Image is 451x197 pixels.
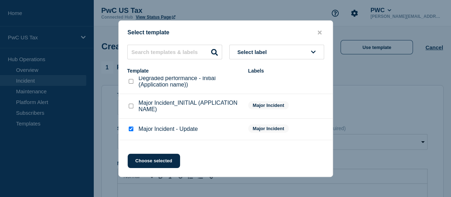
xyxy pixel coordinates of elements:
[248,124,289,133] span: Major Incident
[128,154,180,168] button: Choose selected
[127,68,241,74] div: Template
[127,45,222,59] input: Search templates & labels
[248,68,324,74] div: Labels
[316,29,324,36] button: close button
[139,100,241,113] p: Major Incident_INITIAL (APPLICATION NAME)
[129,127,133,131] input: Major Incident - Update checkbox
[248,101,289,109] span: Major Incident
[139,75,241,88] p: Degraded performance - Initial (Application name))
[237,49,270,55] span: Select label
[119,29,333,36] div: Select template
[139,126,198,132] p: Major Incident - Update
[129,79,133,84] input: Degraded performance - Initial (Application name)) checkbox
[229,45,324,59] button: Select label
[129,104,133,108] input: Major Incident_INITIAL (APPLICATION NAME) checkbox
